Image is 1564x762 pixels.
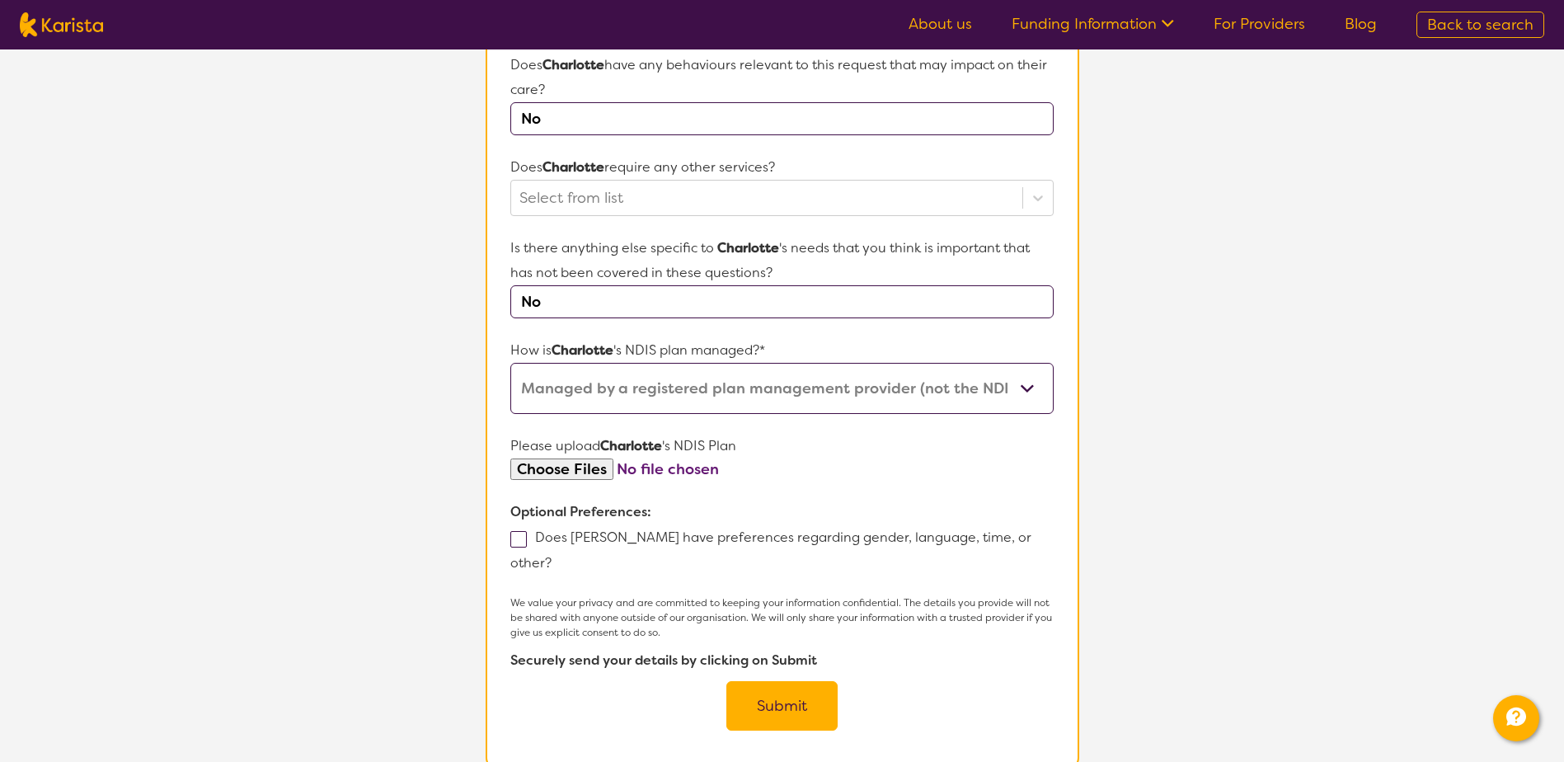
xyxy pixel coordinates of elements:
[510,53,1053,102] p: Does have any behaviours relevant to this request that may impact on their care?
[510,434,1053,459] p: Please upload 's NDIS Plan
[542,158,604,176] strong: Charlotte
[510,338,1053,363] p: How is 's NDIS plan managed?*
[20,12,103,37] img: Karista logo
[510,285,1053,318] input: Type you answer here
[542,56,604,73] strong: Charlotte
[510,651,817,669] b: Securely send your details by clicking on Submit
[510,155,1053,180] p: Does require any other services?
[1012,14,1174,34] a: Funding Information
[510,529,1031,571] label: Does [PERSON_NAME] have preferences regarding gender, language, time, or other?
[600,437,662,454] strong: Charlotte
[510,102,1053,135] input: Please briefly explain
[1214,14,1305,34] a: For Providers
[510,595,1053,640] p: We value your privacy and are committed to keeping your information confidential. The details you...
[1493,695,1539,741] button: Channel Menu
[1416,12,1544,38] a: Back to search
[909,14,972,34] a: About us
[1345,14,1377,34] a: Blog
[510,236,1053,285] p: Is there anything else specific to 's needs that you think is important that has not been covered...
[726,681,838,731] button: Submit
[1427,15,1533,35] span: Back to search
[717,239,779,256] strong: Charlotte
[552,341,613,359] strong: Charlotte
[510,503,651,520] b: Optional Preferences:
